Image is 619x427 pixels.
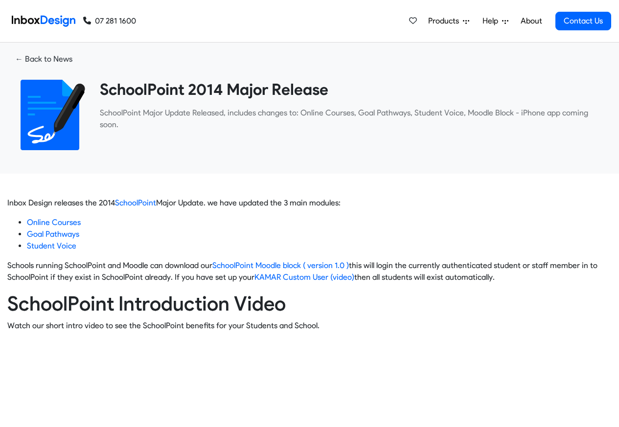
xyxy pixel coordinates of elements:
a: ← Back to News [7,50,80,68]
p: Watch our short intro video to see the SchoolPoint benefits for your Students and School. [7,320,612,332]
a: Help [479,11,512,31]
p: Schools running SchoolPoint and Moodle can download our this will login the currently authenticat... [7,260,612,283]
a: SchoolPoint Moodle block ( version 1.0 ) [212,261,349,270]
a: SchoolPoint [115,198,156,207]
a: 07 281 1600 [83,15,136,27]
a: Products [424,11,473,31]
p: Inbox Design releases the 2014 Major Update. we have updated the 3 main modules: [7,197,612,209]
a: Student Voice [27,241,76,250]
a: Contact Us [555,12,611,30]
a: Goal Pathways [27,229,79,239]
span: Help [482,15,502,27]
a: Online Courses [27,218,81,227]
img: 2022_01_18_icon_signature.svg [15,80,85,150]
a: About [518,11,545,31]
heading: SchoolPoint 2014 Major Release [100,80,604,99]
a: KAMAR Custom User (video) [254,272,354,282]
span: Products [428,15,463,27]
p: ​SchoolPoint Major Update Released, includes changes to: Online Courses, Goal Pathways, Student V... [100,107,604,131]
h2: SchoolPoint Introduction Video [7,291,612,316]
